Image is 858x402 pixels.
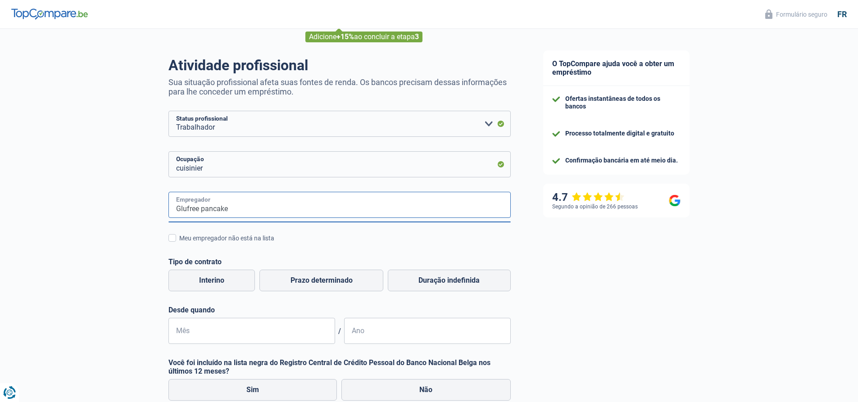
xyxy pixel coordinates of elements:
[837,9,847,19] font: fr
[11,9,88,19] img: Logotipo TopCompare
[565,95,660,110] font: Ofertas instantâneas de todos os bancos
[565,130,674,137] font: Processo totalmente digital e gratuito
[168,358,490,375] font: Você foi incluído na lista negra do Registro Central de Crédito Pessoal do Banco Nacional Belga n...
[776,11,827,18] font: Formulário seguro
[291,276,353,285] font: Prazo determinado
[246,385,259,394] font: Sim
[168,306,215,314] font: Desde quando
[168,318,335,344] input: MILÍMETROS
[336,32,354,41] font: +15%
[760,7,833,22] button: Formulário seguro
[179,235,274,242] font: Meu empregador não está na lista
[552,59,674,77] font: O TopCompare ajuda você a obter um empréstimo
[168,77,507,96] font: Sua situação profissional afeta suas fontes de renda. Os bancos precisam dessas informações para ...
[419,385,432,394] font: Não
[338,327,341,335] font: /
[168,257,222,266] font: Tipo de contrato
[168,57,308,74] font: Atividade profissional
[168,192,511,218] input: Encontre seu empregador
[309,32,336,41] font: Adicione
[199,276,224,285] font: Interino
[552,203,638,210] font: Segundo a opinião de 266 pessoas
[565,157,678,164] font: Confirmação bancária em até meio dia.
[354,32,415,41] font: ao concluir a etapa
[552,191,568,203] font: 4.7
[344,318,511,344] input: AAAAA
[415,32,419,41] font: 3
[418,276,480,285] font: Duração indefinida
